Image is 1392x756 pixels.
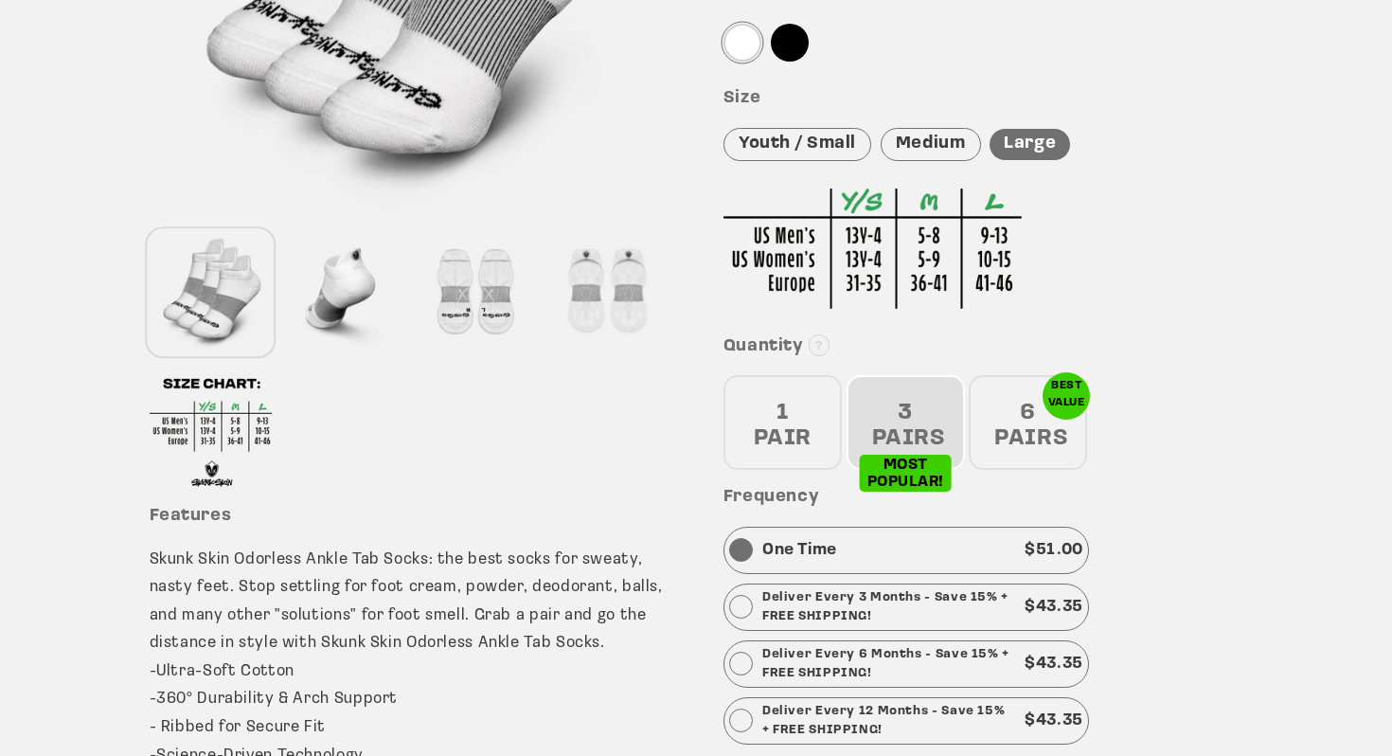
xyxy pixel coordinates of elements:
[762,588,1015,626] p: Deliver Every 3 Months - Save 15% + FREE SHIPPING!
[150,506,669,528] h3: Features
[1036,656,1083,672] span: 43.35
[1036,542,1083,558] span: 51.00
[1025,707,1083,735] p: $
[723,128,871,161] div: Youth / Small
[723,336,1243,358] h3: Quantity
[1025,536,1083,565] p: $
[762,702,1015,740] p: Deliver Every 12 Months - Save 15% + FREE SHIPPING!
[1025,650,1083,678] p: $
[990,129,1070,160] div: Large
[969,375,1087,470] div: 6 PAIRS
[1025,593,1083,621] p: $
[723,487,1243,509] h3: Frequency
[762,645,1015,683] p: Deliver Every 6 Months - Save 15% + FREE SHIPPING!
[723,189,1022,309] img: Sizing Chart
[847,375,965,470] div: 3 PAIRS
[762,536,837,565] p: One Time
[723,375,842,470] div: 1 PAIR
[881,128,981,161] div: Medium
[1036,599,1083,615] span: 43.35
[1036,712,1083,729] span: 43.35
[723,88,1243,110] h3: Size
